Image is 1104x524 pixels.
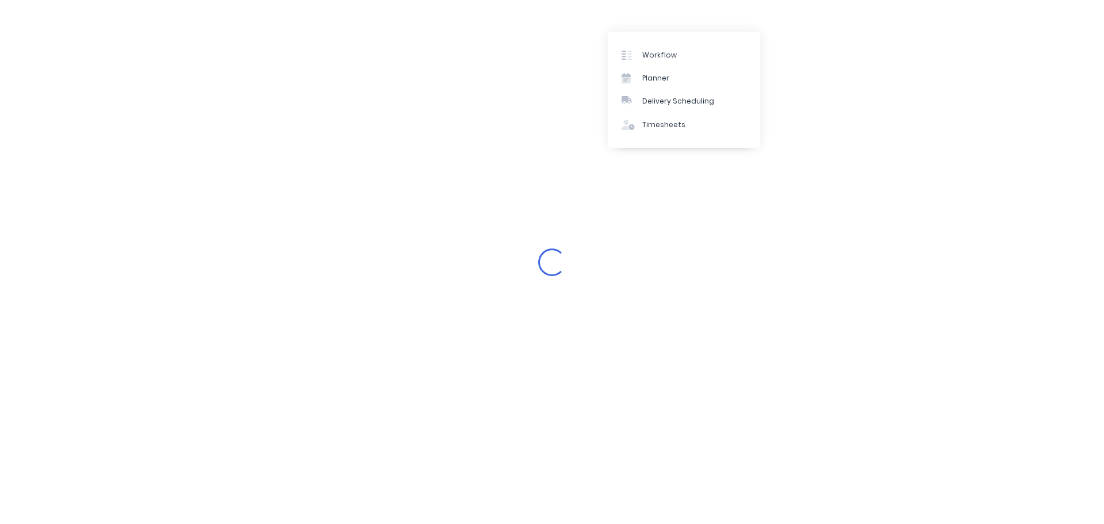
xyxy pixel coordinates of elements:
[642,73,669,83] div: Planner
[608,90,760,113] a: Delivery Scheduling
[608,67,760,90] a: Planner
[642,120,685,130] div: Timesheets
[608,43,760,66] a: Workflow
[642,50,677,60] div: Workflow
[608,113,760,136] a: Timesheets
[642,96,714,106] div: Delivery Scheduling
